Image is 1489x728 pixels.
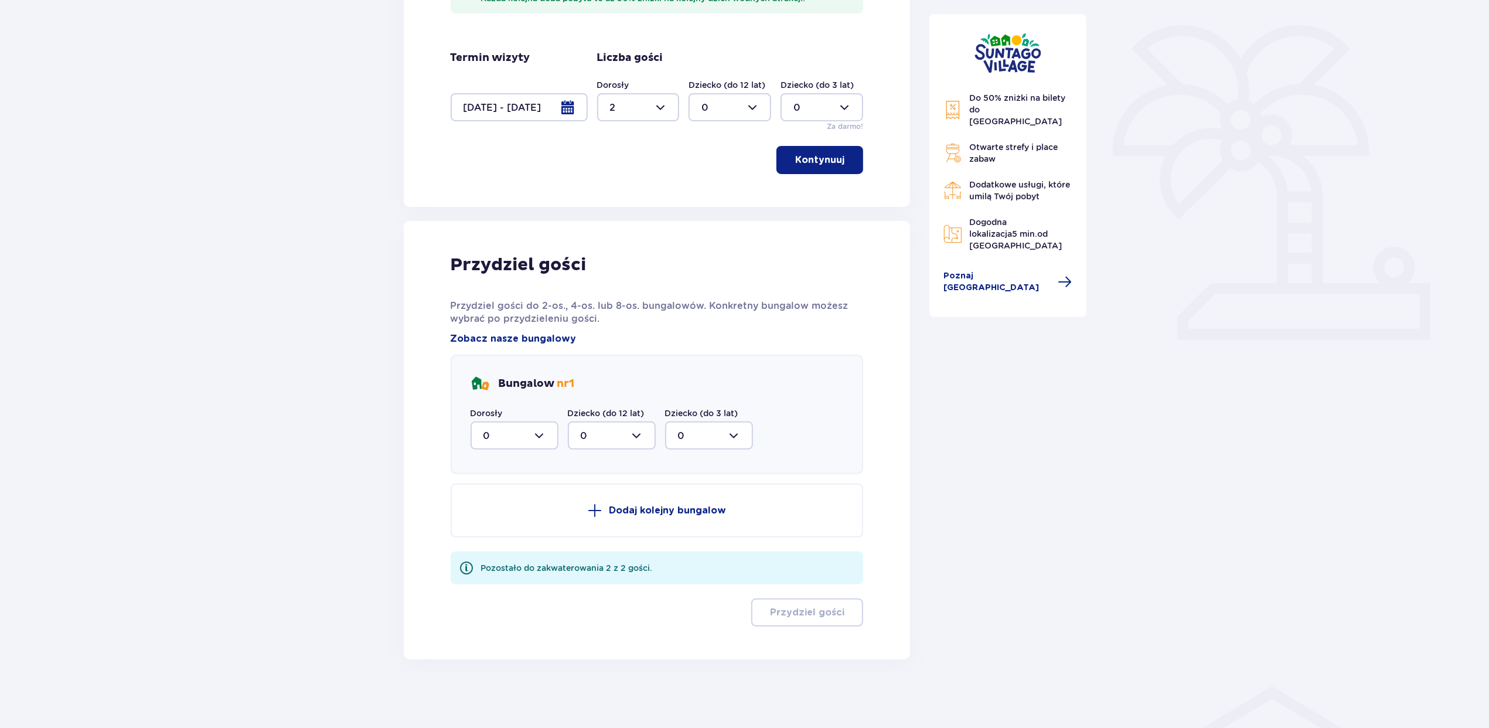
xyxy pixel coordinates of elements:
[471,407,503,419] label: Dorosły
[451,300,864,325] p: Przydziel gości do 2-os., 4-os. lub 8-os. bungalowów. Konkretny bungalow możesz wybrać po przydzi...
[1012,229,1037,239] span: 5 min.
[943,270,1072,294] a: Poznaj [GEOGRAPHIC_DATA]
[597,79,629,91] label: Dorosły
[943,100,962,120] img: Discount Icon
[665,407,738,419] label: Dziecko (do 3 lat)
[969,217,1062,250] span: Dogodna lokalizacja od [GEOGRAPHIC_DATA]
[451,484,864,538] button: Dodaj kolejny bungalow
[451,332,577,345] a: Zobacz nasze bungalowy
[795,154,844,166] p: Kontynuuj
[776,146,863,174] button: Kontynuuj
[689,79,765,91] label: Dziecko (do 12 lat)
[943,270,1051,294] span: Poznaj [GEOGRAPHIC_DATA]
[943,224,962,243] img: Map Icon
[609,504,726,517] p: Dodaj kolejny bungalow
[568,407,645,419] label: Dziecko (do 12 lat)
[969,142,1058,164] span: Otwarte strefy i place zabaw
[969,93,1065,126] span: Do 50% zniżki na bilety do [GEOGRAPHIC_DATA]
[943,181,962,200] img: Restaurant Icon
[557,377,575,390] span: nr 1
[770,606,844,619] p: Przydziel gości
[827,121,863,132] p: Za darmo!
[451,254,587,276] p: Przydziel gości
[499,377,575,391] p: Bungalow
[969,180,1070,201] span: Dodatkowe usługi, które umilą Twój pobyt
[975,33,1041,73] img: Suntago Village
[451,51,530,65] p: Termin wizyty
[943,144,962,162] img: Grill Icon
[597,51,663,65] p: Liczba gości
[481,562,653,574] div: Pozostało do zakwaterowania 2 z 2 gości.
[471,375,489,393] img: bungalows Icon
[751,598,863,627] button: Przydziel gości
[781,79,854,91] label: Dziecko (do 3 lat)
